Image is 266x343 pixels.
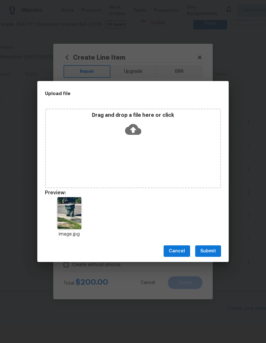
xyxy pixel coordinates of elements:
[169,247,185,255] span: Cancel
[200,247,216,255] span: Submit
[46,112,220,119] p: Drag and drop a file here or click
[45,90,192,97] h2: Upload file
[195,245,221,257] button: Submit
[57,197,81,229] img: 2Q==
[45,231,93,238] p: image.jpg
[164,245,190,257] button: Cancel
